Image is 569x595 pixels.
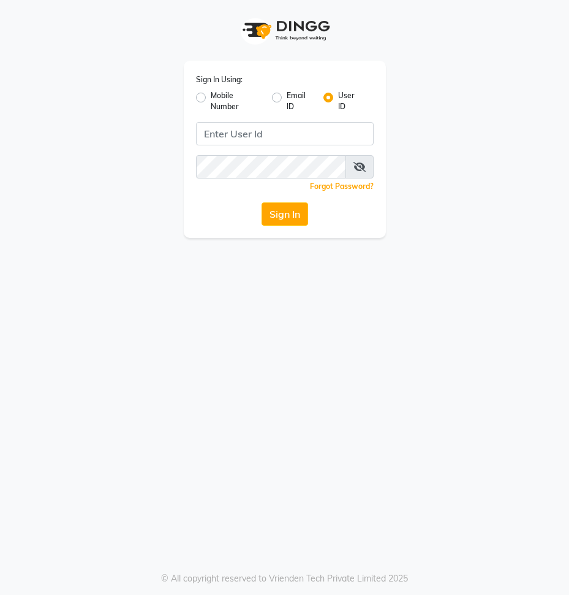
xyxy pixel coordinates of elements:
[196,122,374,145] input: Username
[211,90,262,112] label: Mobile Number
[310,182,374,191] a: Forgot Password?
[287,90,314,112] label: Email ID
[196,74,243,85] label: Sign In Using:
[338,90,363,112] label: User ID
[196,155,346,178] input: Username
[236,12,334,48] img: logo1.svg
[262,202,308,226] button: Sign In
